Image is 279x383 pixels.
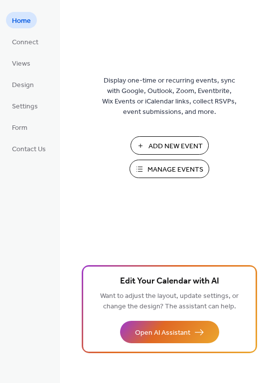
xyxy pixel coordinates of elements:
span: Contact Us [12,144,46,155]
a: Design [6,76,40,93]
span: Open AI Assistant [135,328,190,338]
span: Views [12,59,30,69]
span: Settings [12,101,38,112]
button: Open AI Assistant [120,321,219,343]
span: Add New Event [148,141,203,152]
button: Manage Events [130,160,209,178]
span: Want to adjust the layout, update settings, or change the design? The assistant can help. [100,289,239,313]
span: Display one-time or recurring events, sync with Google, Outlook, Zoom, Eventbrite, Wix Events or ... [102,76,237,117]
button: Add New Event [131,136,209,155]
span: Connect [12,37,38,48]
span: Form [12,123,27,133]
a: Connect [6,33,44,50]
span: Home [12,16,31,26]
span: Edit Your Calendar with AI [120,275,219,288]
a: Home [6,12,37,28]
a: Views [6,55,36,71]
span: Design [12,80,34,91]
span: Manage Events [147,165,203,175]
a: Form [6,119,33,135]
a: Contact Us [6,140,52,157]
a: Settings [6,97,44,114]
